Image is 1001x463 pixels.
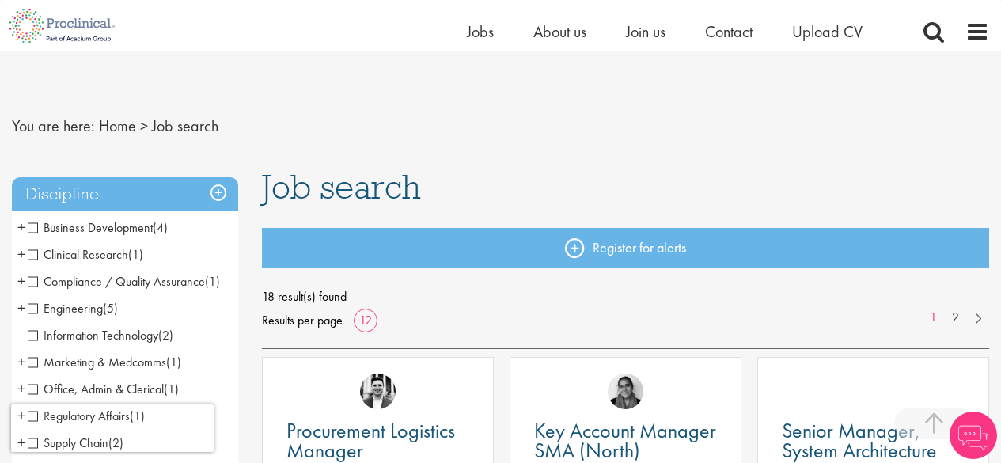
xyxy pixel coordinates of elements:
[28,246,128,263] span: Clinical Research
[164,381,179,397] span: (1)
[626,21,665,42] a: Join us
[286,421,469,461] a: Procurement Logistics Manager
[158,327,173,343] span: (2)
[262,285,989,309] span: 18 result(s) found
[166,354,181,370] span: (1)
[534,421,717,461] a: Key Account Manager SMA (North)
[262,228,989,268] a: Register for alerts
[28,381,164,397] span: Office, Admin & Clerical
[28,219,168,236] span: Business Development
[140,116,148,136] span: >
[12,177,238,211] h3: Discipline
[28,300,103,317] span: Engineering
[922,309,945,327] a: 1
[354,312,377,328] a: 12
[152,116,218,136] span: Job search
[17,377,25,400] span: +
[705,21,753,42] a: Contact
[28,327,173,343] span: Information Technology
[608,374,643,409] img: Anjali Parbhu
[17,350,25,374] span: +
[262,309,343,332] span: Results per page
[262,165,421,208] span: Job search
[28,300,118,317] span: Engineering
[12,116,95,136] span: You are here:
[128,246,143,263] span: (1)
[533,21,586,42] a: About us
[28,354,166,370] span: Marketing & Medcomms
[17,242,25,266] span: +
[28,327,158,343] span: Information Technology
[944,309,967,327] a: 2
[28,381,179,397] span: Office, Admin & Clerical
[17,215,25,239] span: +
[17,296,25,320] span: +
[792,21,863,42] a: Upload CV
[153,219,168,236] span: (4)
[11,404,214,452] iframe: reCAPTCHA
[28,246,143,263] span: Clinical Research
[360,374,396,409] img: Edward Little
[28,273,220,290] span: Compliance / Quality Assurance
[17,269,25,293] span: +
[28,354,181,370] span: Marketing & Medcomms
[467,21,494,42] a: Jobs
[28,273,205,290] span: Compliance / Quality Assurance
[950,412,997,459] img: Chatbot
[99,116,136,136] a: breadcrumb link
[28,219,153,236] span: Business Development
[103,300,118,317] span: (5)
[205,273,220,290] span: (1)
[782,421,965,461] a: Senior Manager, System Architecture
